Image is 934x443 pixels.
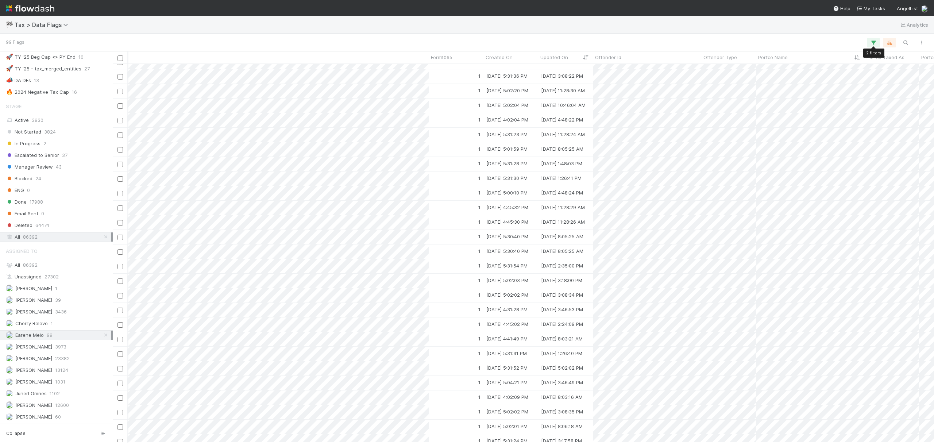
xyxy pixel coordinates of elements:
[117,205,123,211] input: Toggle Row Selected
[15,402,52,408] span: [PERSON_NAME]
[486,72,528,80] div: [DATE] 5:31:36 PM
[478,174,480,182] div: 1
[27,186,30,195] span: 0
[117,366,123,371] input: Toggle Row Selected
[541,87,585,94] div: [DATE] 11:28:30 AM
[117,322,123,328] input: Toggle Row Selected
[6,2,54,15] img: logo-inverted-e16ddd16eac7371096b0.svg
[6,89,13,95] span: 🔥
[478,291,480,298] div: 1
[6,261,111,270] div: All
[833,5,850,12] div: Help
[478,204,480,211] div: 1
[486,262,528,269] div: [DATE] 5:31:54 PM
[6,343,13,350] img: avatar_e41e7ae5-e7d9-4d8d-9f56-31b0d7a2f4fd.png
[117,293,123,298] input: Toggle Row Selected
[541,72,583,80] div: [DATE] 3:08:22 PM
[541,101,586,109] div: [DATE] 10:46:04 AM
[541,116,583,123] div: [DATE] 4:48:22 PM
[55,354,70,363] span: 23382
[486,408,528,415] div: [DATE] 5:02:02 PM
[15,21,72,28] span: Tax > Data Flags
[117,132,123,138] input: Toggle Row Selected
[84,64,90,73] span: 27
[703,54,737,61] span: Offender Type
[6,401,13,409] img: avatar_66854b90-094e-431f-b713-6ac88429a2b8.png
[6,244,38,258] span: Assigned To
[478,72,480,80] div: 1
[6,308,13,315] img: avatar_cfa6ccaa-c7d9-46b3-b608-2ec56ecf97ad.png
[478,101,480,109] div: 1
[486,160,528,167] div: [DATE] 5:31:28 PM
[6,116,111,125] div: Active
[867,54,904,61] span: Portco Taxed As
[478,306,480,313] div: 1
[47,331,53,340] span: 99
[486,131,528,138] div: [DATE] 5:31:23 PM
[478,320,480,328] div: 1
[117,381,123,386] input: Toggle Row Selected
[6,331,13,339] img: avatar_bc42736a-3f00-4d10-a11d-d22e63cdc729.png
[15,285,52,291] span: [PERSON_NAME]
[486,320,528,328] div: [DATE] 4:45:02 PM
[478,247,480,255] div: 1
[6,162,53,172] span: Manager Review
[486,87,528,94] div: [DATE] 5:02:20 PM
[56,162,62,172] span: 43
[478,408,480,415] div: 1
[486,145,528,153] div: [DATE] 5:01:59 PM
[486,174,528,182] div: [DATE] 5:31:30 PM
[486,54,513,61] span: Created On
[541,189,583,196] div: [DATE] 4:48:24 PM
[55,296,61,305] span: 39
[6,39,24,46] small: 99 Flags
[6,22,13,28] span: 🏁
[478,218,480,226] div: 1
[6,65,13,72] span: 🚀
[541,247,583,255] div: [DATE] 8:05:25 AM
[486,233,528,240] div: [DATE] 5:30:40 PM
[15,320,48,326] span: Cherry Relevo
[6,430,26,437] span: Collapse
[55,307,67,316] span: 3436
[117,278,123,284] input: Toggle Row Selected
[6,390,13,397] img: avatar_de77a991-7322-4664-a63d-98ba485ee9e0.png
[541,131,585,138] div: [DATE] 11:28:24 AM
[541,379,583,386] div: [DATE] 3:46:49 PM
[6,413,13,420] img: avatar_37569647-1c78-4889-accf-88c08d42a236.png
[6,221,32,230] span: Deleted
[30,197,43,207] span: 17988
[55,377,65,386] span: 1031
[55,401,69,410] span: 12600
[6,355,13,362] img: avatar_d45d11ee-0024-4901-936f-9df0a9cc3b4e.png
[117,235,123,240] input: Toggle Row Selected
[541,350,582,357] div: [DATE] 1:26:40 PM
[856,5,885,11] span: My Tasks
[478,379,480,386] div: 1
[117,191,123,196] input: Toggle Row Selected
[6,88,69,97] div: 2024 Negative Tax Cap
[15,332,44,338] span: Earene Melo
[55,412,61,421] span: 60
[431,54,452,61] span: Form1065
[117,147,123,153] input: Toggle Row Selected
[478,423,480,430] div: 1
[117,424,123,430] input: Toggle Row Selected
[15,390,47,396] span: Junerl Omnes
[15,414,52,420] span: [PERSON_NAME]
[541,408,583,415] div: [DATE] 3:08:35 PM
[6,151,59,160] span: Escalated to Senior
[486,101,528,109] div: [DATE] 5:02:04 PM
[921,5,928,12] img: avatar_bc42736a-3f00-4d10-a11d-d22e63cdc729.png
[478,116,480,123] div: 1
[856,5,885,12] a: My Tasks
[6,232,111,242] div: All
[541,423,583,430] div: [DATE] 8:06:18 AM
[15,379,52,385] span: [PERSON_NAME]
[55,366,68,375] span: 13124
[541,364,583,371] div: [DATE] 5:02:02 PM
[117,337,123,342] input: Toggle Row Selected
[478,131,480,138] div: 1
[41,209,44,218] span: 0
[478,145,480,153] div: 1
